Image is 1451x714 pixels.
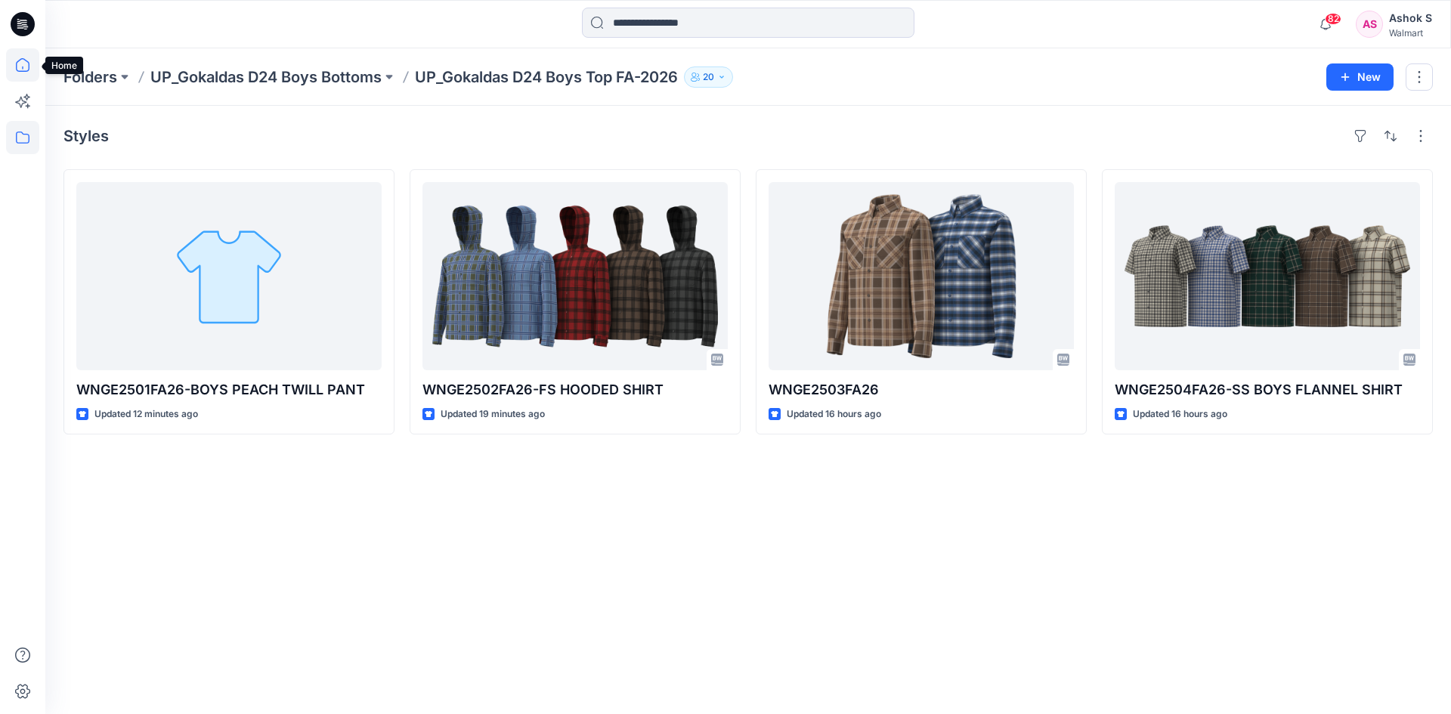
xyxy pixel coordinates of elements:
p: WNGE2502FA26-FS HOODED SHIRT [422,379,728,400]
p: 20 [703,69,714,85]
a: WNGE2502FA26-FS HOODED SHIRT [422,182,728,370]
button: 20 [684,66,733,88]
a: WNGE2501FA26-BOYS PEACH TWILL PANT [76,182,382,370]
p: Updated 12 minutes ago [94,406,198,422]
a: WNGE2504FA26-SS BOYS FLANNEL SHIRT [1115,182,1420,370]
div: AS [1356,11,1383,38]
h4: Styles [63,127,109,145]
button: New [1326,63,1394,91]
p: Updated 16 hours ago [787,406,881,422]
div: Ashok S [1389,9,1432,27]
p: Updated 19 minutes ago [441,406,545,422]
p: WNGE2504FA26-SS BOYS FLANNEL SHIRT [1115,379,1420,400]
span: 82 [1325,13,1341,25]
p: Updated 16 hours ago [1133,406,1227,422]
p: WNGE2501FA26-BOYS PEACH TWILL PANT [76,379,382,400]
p: WNGE2503FA26 [769,379,1074,400]
a: UP_Gokaldas D24 Boys Bottoms [150,66,382,88]
div: Walmart [1389,27,1432,39]
p: UP_Gokaldas D24 Boys Top FA-2026 [415,66,678,88]
a: WNGE2503FA26 [769,182,1074,370]
a: Folders [63,66,117,88]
